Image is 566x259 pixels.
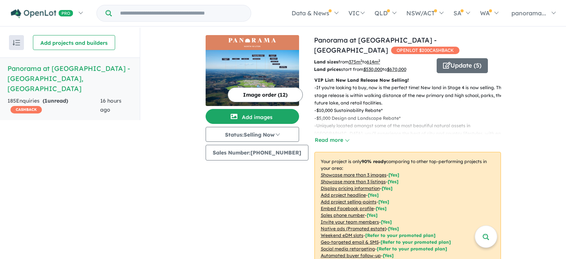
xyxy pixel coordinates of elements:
[209,38,296,47] img: Panorama at North Wilton Estate - Wilton Logo
[314,84,507,107] p: - If you're looking to buy, now is the perfect time! New land in Stage 4 is now selling. This sta...
[365,233,436,238] span: [Refer to your promoted plan]
[382,185,393,191] span: [ Yes ]
[113,5,249,21] input: Try estate name, suburb, builder or developer
[368,192,379,198] span: [ Yes ]
[321,253,381,258] u: Automated buyer follow-up
[376,206,387,211] span: [ Yes ]
[367,212,378,218] span: [ Yes ]
[206,145,308,160] button: Sales Number:[PHONE_NUMBER]
[321,192,366,198] u: Add project headline
[7,97,100,115] div: 185 Enquir ies
[33,35,115,50] button: Add projects and builders
[206,35,299,106] a: Panorama at North Wilton Estate - Wilton LogoPanorama at North Wilton Estate - Wilton
[321,239,379,245] u: Geo-targeted email & SMS
[360,59,362,63] sup: 2
[206,127,299,142] button: Status:Selling Now
[363,66,382,72] u: $ 530,000
[44,97,47,104] span: 1
[377,246,447,252] span: [Refer to your promoted plan]
[391,47,459,54] span: OPENLOT $ 200 CASHBACK
[378,59,380,63] sup: 2
[349,59,362,65] u: 375 m
[387,66,406,72] u: $ 670,000
[314,136,350,144] button: Read more
[43,97,68,104] strong: ( unread)
[321,219,379,225] u: Invite your team members
[381,219,392,225] span: [ Yes ]
[378,199,389,205] span: [ Yes ]
[100,97,121,113] span: 16 hours ago
[321,172,387,178] u: Showcase more than 3 images
[314,66,431,73] p: start from
[314,66,341,72] b: Land prices
[382,66,406,72] span: to
[314,36,437,54] a: Panorama at [GEOGRAPHIC_DATA] - [GEOGRAPHIC_DATA]
[314,77,501,84] p: VIP List: New Land Release Now Selling!
[437,58,488,73] button: Update (5)
[362,59,380,65] span: to
[321,226,386,231] u: Native ads (Promoted estate)
[314,59,338,65] b: Land sizes
[314,107,507,114] p: - $10,000 Sustainability Rebate*
[228,87,303,102] button: Image order (12)
[321,246,375,252] u: Social media retargeting
[321,199,376,205] u: Add project selling-points
[206,50,299,106] img: Panorama at North Wilton Estate - Wilton
[206,109,299,124] button: Add images
[7,63,132,94] h5: Panorama at [GEOGRAPHIC_DATA] - [GEOGRAPHIC_DATA] , [GEOGRAPHIC_DATA]
[321,206,374,211] u: Embed Facebook profile
[13,40,20,46] img: sort.svg
[388,179,399,184] span: [ Yes ]
[362,159,386,164] b: 90 % ready
[381,239,451,245] span: [Refer to your promoted plan]
[388,172,399,178] span: [ Yes ]
[314,58,431,66] p: from
[367,59,380,65] u: 614 m
[11,9,73,18] img: Openlot PRO Logo White
[321,185,380,191] u: Display pricing information
[383,253,394,258] span: [Yes]
[314,122,507,153] p: - Uniquely located amongst some of the most beautiful natural assets in [GEOGRAPHIC_DATA], you’ll...
[321,212,365,218] u: Sales phone number
[321,179,386,184] u: Showcase more than 3 listings
[511,9,546,17] span: panorama...
[10,106,42,113] span: CASHBACK
[388,226,399,231] span: [Yes]
[321,233,363,238] u: Weekend eDM slots
[314,115,507,122] p: - $5,000 Design and Landscape Rebate*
